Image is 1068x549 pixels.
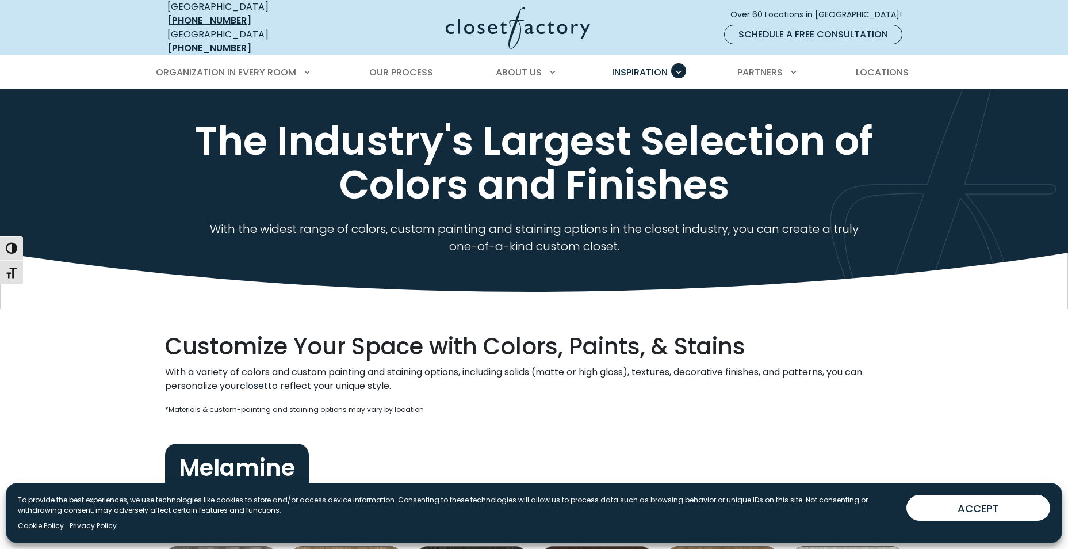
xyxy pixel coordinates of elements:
[167,14,251,27] a: [PHONE_NUMBER]
[496,66,542,79] span: About Us
[724,25,902,44] a: Schedule a Free Consultation
[730,9,911,21] span: Over 60 Locations in [GEOGRAPHIC_DATA]!
[18,521,64,531] a: Cookie Policy
[165,119,904,207] h1: The Industry's Largest Selection of Colors and Finishes
[165,405,424,414] span: *Materials & custom-painting and staining options may vary by location
[165,365,904,393] p: With a variety of colors and custom painting and staining options, including solids (matte or hig...
[240,379,268,392] a: closet
[70,521,117,531] a: Privacy Policy
[165,444,309,492] h3: Melamine
[210,221,859,254] span: With the widest range of colors, custom painting and staining options in the closet industry, you...
[856,66,909,79] span: Locations
[446,7,590,49] img: Closet Factory Logo
[612,66,668,79] span: Inspiration
[369,66,433,79] span: Our Process
[737,66,783,79] span: Partners
[167,28,334,55] div: [GEOGRAPHIC_DATA]
[18,495,897,516] p: To provide the best experiences, we use technologies like cookies to store and/or access device i...
[730,5,912,25] a: Over 60 Locations in [GEOGRAPHIC_DATA]!
[167,41,251,55] a: [PHONE_NUMBER]
[906,495,1050,521] button: ACCEPT
[148,56,921,89] nav: Primary Menu
[156,66,296,79] span: Organization in Every Room
[165,332,904,361] h5: Customize Your Space with Colors, Paints, & Stains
